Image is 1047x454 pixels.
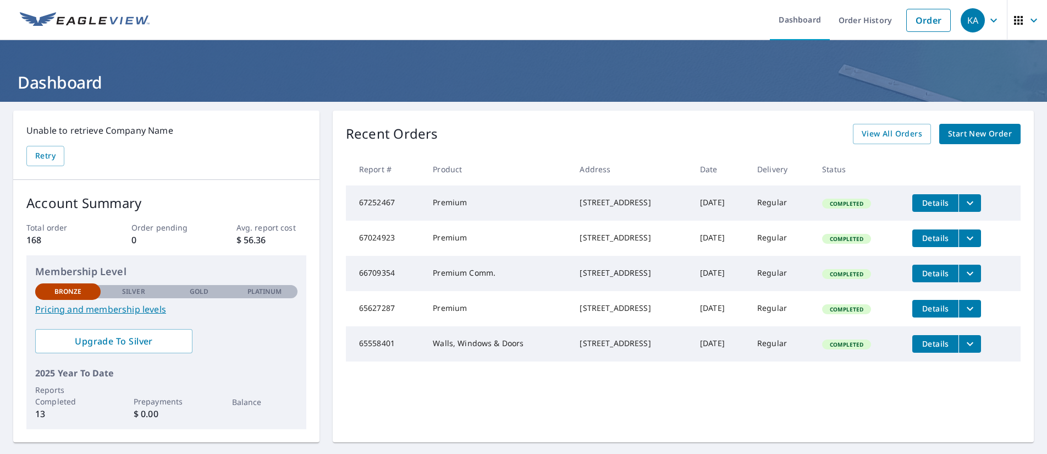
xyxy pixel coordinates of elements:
p: Balance [232,396,297,408]
button: detailsBtn-66709354 [912,265,958,282]
p: Membership Level [35,264,297,279]
p: Account Summary [26,193,306,213]
span: Completed [823,200,870,207]
th: Date [691,153,748,185]
div: [STREET_ADDRESS] [580,303,682,314]
button: detailsBtn-65627287 [912,300,958,318]
img: EV Logo [20,12,150,29]
td: 65627287 [346,291,424,326]
a: Upgrade To Silver [35,329,192,353]
td: [DATE] [691,256,748,291]
button: filesDropdownBtn-66709354 [958,265,981,282]
td: Regular [748,326,813,362]
span: Details [919,268,952,278]
th: Delivery [748,153,813,185]
td: [DATE] [691,326,748,362]
span: Details [919,338,952,349]
p: $ 0.00 [134,407,199,420]
a: Order [906,9,951,32]
th: Status [813,153,903,185]
td: 67252467 [346,185,424,221]
div: [STREET_ADDRESS] [580,338,682,349]
td: Regular [748,256,813,291]
td: 66709354 [346,256,424,291]
td: 67024923 [346,221,424,256]
span: Start New Order [948,127,1012,141]
span: Completed [823,305,870,313]
th: Product [424,153,571,185]
th: Address [571,153,691,185]
td: [DATE] [691,185,748,221]
div: [STREET_ADDRESS] [580,267,682,278]
p: Prepayments [134,396,199,407]
p: Gold [190,287,208,297]
button: detailsBtn-67252467 [912,194,958,212]
div: KA [961,8,985,32]
span: View All Orders [862,127,922,141]
th: Report # [346,153,424,185]
p: Bronze [54,287,82,297]
button: filesDropdownBtn-67252467 [958,194,981,212]
td: Premium [424,291,571,326]
button: detailsBtn-67024923 [912,229,958,247]
span: Upgrade To Silver [44,335,184,347]
h1: Dashboard [13,71,1034,94]
a: View All Orders [853,124,931,144]
button: detailsBtn-65558401 [912,335,958,353]
button: filesDropdownBtn-65558401 [958,335,981,353]
span: Details [919,233,952,243]
div: [STREET_ADDRESS] [580,232,682,243]
p: Platinum [247,287,282,297]
span: Details [919,303,952,314]
a: Start New Order [939,124,1021,144]
td: Regular [748,291,813,326]
p: $ 56.36 [236,233,306,247]
p: Recent Orders [346,124,438,144]
a: Pricing and membership levels [35,303,297,316]
p: Avg. report cost [236,222,306,233]
td: 65558401 [346,326,424,362]
td: Regular [748,185,813,221]
td: Premium [424,185,571,221]
p: 2025 Year To Date [35,367,297,380]
span: Completed [823,270,870,278]
button: Retry [26,146,64,166]
span: Completed [823,341,870,348]
button: filesDropdownBtn-67024923 [958,229,981,247]
td: [DATE] [691,221,748,256]
p: Order pending [131,222,201,233]
p: Reports Completed [35,384,101,407]
span: Retry [35,149,56,163]
p: 168 [26,233,96,247]
p: Silver [122,287,145,297]
span: Details [919,198,952,208]
td: [DATE] [691,291,748,326]
td: Premium [424,221,571,256]
p: 13 [35,407,101,420]
td: Walls, Windows & Doors [424,326,571,362]
span: Completed [823,235,870,243]
p: 0 [131,233,201,247]
td: Regular [748,221,813,256]
td: Premium Comm. [424,256,571,291]
p: Total order [26,222,96,233]
button: filesDropdownBtn-65627287 [958,300,981,318]
p: Unable to retrieve Company Name [26,124,306,137]
div: [STREET_ADDRESS] [580,197,682,208]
